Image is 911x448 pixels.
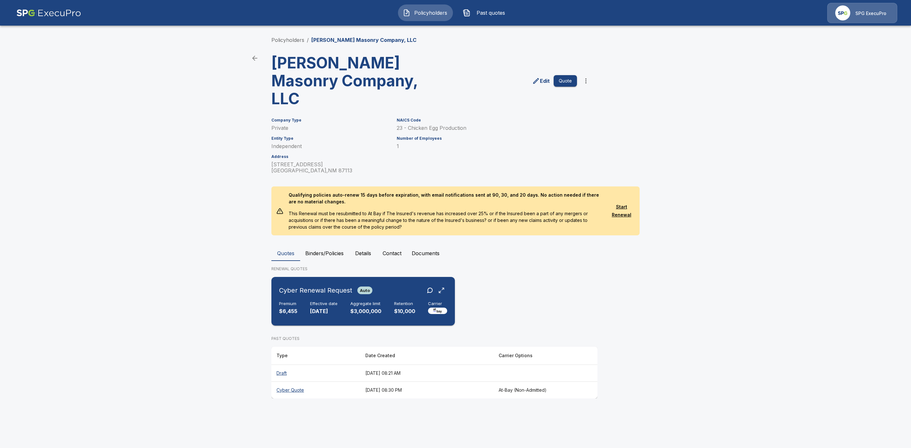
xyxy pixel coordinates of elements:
[360,365,494,381] th: [DATE] 08:21 AM
[428,308,447,314] img: Carrier
[554,75,577,87] button: Quote
[271,118,389,122] h6: Company Type
[311,36,417,44] p: [PERSON_NAME] Masonry Company, LLC
[271,266,640,272] p: RENEWAL QUOTES
[279,285,352,295] h6: Cyber Renewal Request
[271,365,360,381] th: Draft
[394,301,415,306] h6: Retention
[397,125,577,131] p: 23 - Chicken Egg Production
[271,347,360,365] th: Type
[458,4,513,21] button: Past quotes IconPast quotes
[307,36,309,44] li: /
[531,76,551,86] a: edit
[271,347,597,398] table: responsive table
[271,336,597,342] p: PAST QUOTES
[407,246,445,261] button: Documents
[350,301,381,306] h6: Aggregate limit
[397,143,577,149] p: 1
[310,308,338,315] p: [DATE]
[413,9,448,17] span: Policyholders
[284,186,609,210] p: Qualifying policies auto-renew 15 days before expiration, with email notifications sent at 90, 30...
[279,301,297,306] h6: Premium
[271,246,640,261] div: policyholder tabs
[271,36,417,44] nav: breadcrumb
[540,77,550,85] p: Edit
[350,308,381,315] p: $3,000,000
[284,210,609,235] p: This Renewal must be resubmitted to At Bay if The Insured's revenue has increased over 25% or if ...
[271,246,300,261] button: Quotes
[403,9,410,17] img: Policyholders Icon
[463,9,471,17] img: Past quotes Icon
[428,301,447,306] h6: Carrier
[248,52,261,65] a: back
[349,246,378,261] button: Details
[271,154,389,159] h6: Address
[300,246,349,261] button: Binders/Policies
[271,143,389,149] p: Independent
[397,136,577,141] h6: Number of Employees
[835,5,850,20] img: Agency Icon
[279,308,297,315] p: $6,455
[16,3,81,23] img: AA Logo
[494,381,597,398] th: At-Bay (Non-Admitted)
[827,3,897,23] a: Agency IconSPG ExecuPro
[271,161,389,174] p: [STREET_ADDRESS] [GEOGRAPHIC_DATA] , NM 87113
[360,347,494,365] th: Date Created
[394,308,415,315] p: $10,000
[271,381,360,398] th: Cyber Quote
[855,10,886,17] p: SPG ExecuPro
[378,246,407,261] button: Contact
[271,125,389,131] p: Private
[398,4,453,21] button: Policyholders IconPolicyholders
[580,75,592,87] button: more
[397,118,577,122] h6: NAICS Code
[609,201,635,221] button: Start Renewal
[310,301,338,306] h6: Effective date
[271,37,304,43] a: Policyholders
[271,136,389,141] h6: Entity Type
[473,9,508,17] span: Past quotes
[271,54,429,108] h3: [PERSON_NAME] Masonry Company, LLC
[360,381,494,398] th: [DATE] 08:30 PM
[357,288,372,293] span: Auto
[494,347,597,365] th: Carrier Options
